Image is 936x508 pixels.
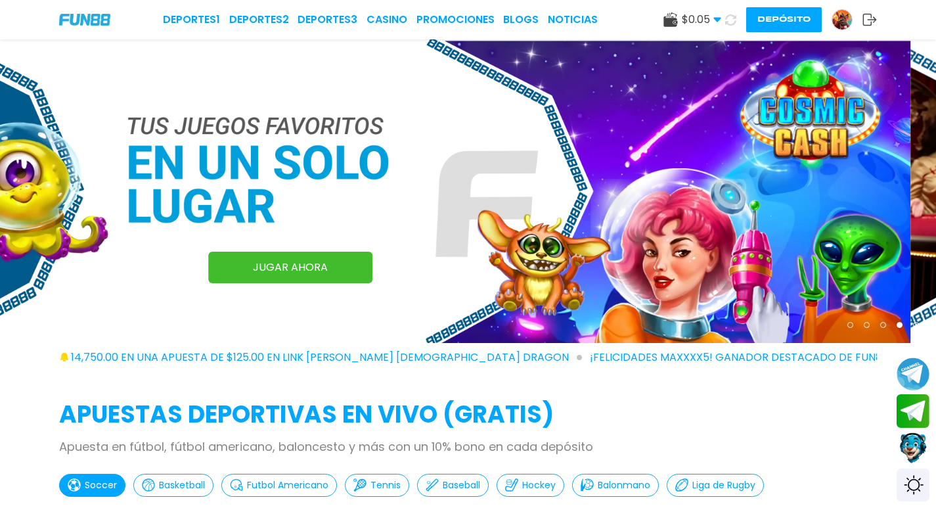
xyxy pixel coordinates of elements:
[59,397,877,432] h2: APUESTAS DEPORTIVAS EN VIVO (gratis)
[832,9,862,30] a: Avatar
[163,12,220,28] a: Deportes1
[548,12,598,28] a: NOTICIAS
[370,478,401,492] p: Tennis
[417,474,489,497] button: Baseball
[159,478,205,492] p: Basketball
[367,12,407,28] a: CASINO
[503,12,539,28] a: BLOGS
[345,474,409,497] button: Tennis
[247,478,328,492] p: Futbol Americano
[229,12,289,28] a: Deportes2
[572,474,659,497] button: Balonmano
[897,431,929,465] button: Contact customer service
[897,394,929,428] button: Join telegram
[522,478,556,492] p: Hockey
[221,474,337,497] button: Futbol Americano
[59,438,877,455] p: Apuesta en fútbol, fútbol americano, baloncesto y más con un 10% bono en cada depósito
[133,474,213,497] button: Basketball
[897,469,929,501] div: Switch theme
[59,474,125,497] button: Soccer
[59,14,110,25] img: Company Logo
[682,12,721,28] span: $ 0.05
[298,12,357,28] a: Deportes3
[667,474,764,497] button: Liga de Rugby
[832,10,852,30] img: Avatar
[208,252,372,283] a: JUGAR AHORA
[497,474,564,497] button: Hockey
[692,478,755,492] p: Liga de Rugby
[443,478,480,492] p: Baseball
[897,357,929,391] button: Join telegram channel
[85,478,117,492] p: Soccer
[416,12,495,28] a: Promociones
[746,7,822,32] button: Depósito
[598,478,650,492] p: Balonmano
